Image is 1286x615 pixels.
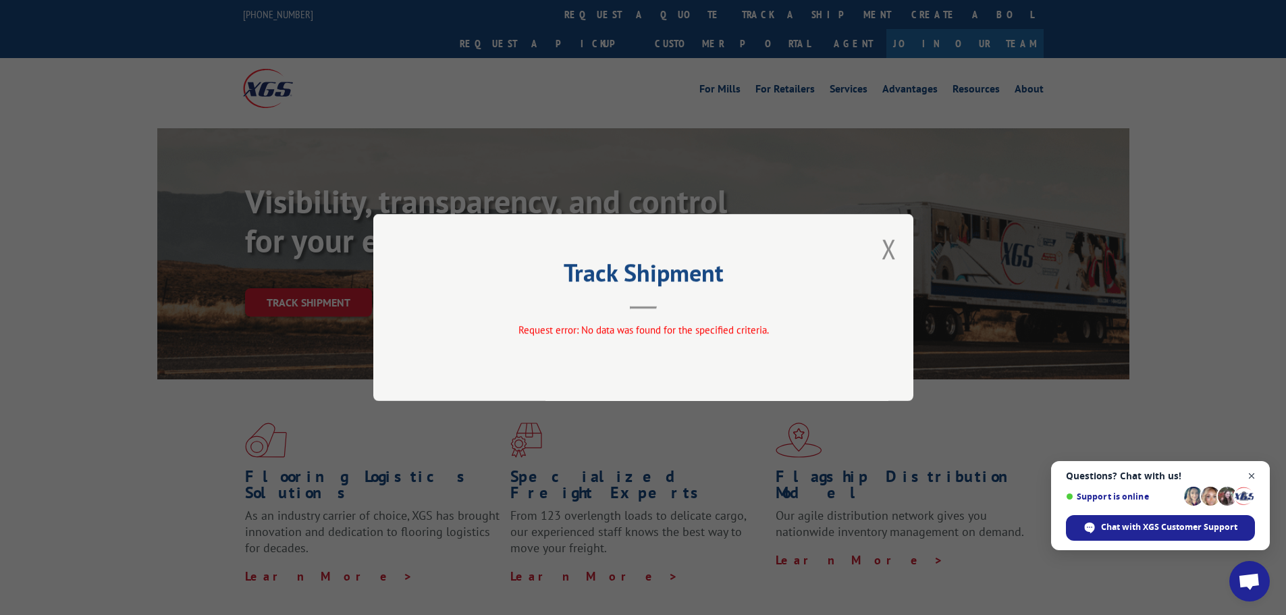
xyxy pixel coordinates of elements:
div: Open chat [1229,561,1270,601]
span: Questions? Chat with us! [1066,471,1255,481]
span: Chat with XGS Customer Support [1101,521,1237,533]
span: Request error: No data was found for the specified criteria. [518,323,768,336]
div: Chat with XGS Customer Support [1066,515,1255,541]
button: Close modal [882,231,896,267]
span: Close chat [1243,468,1260,485]
span: Support is online [1066,491,1179,502]
h2: Track Shipment [441,263,846,289]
